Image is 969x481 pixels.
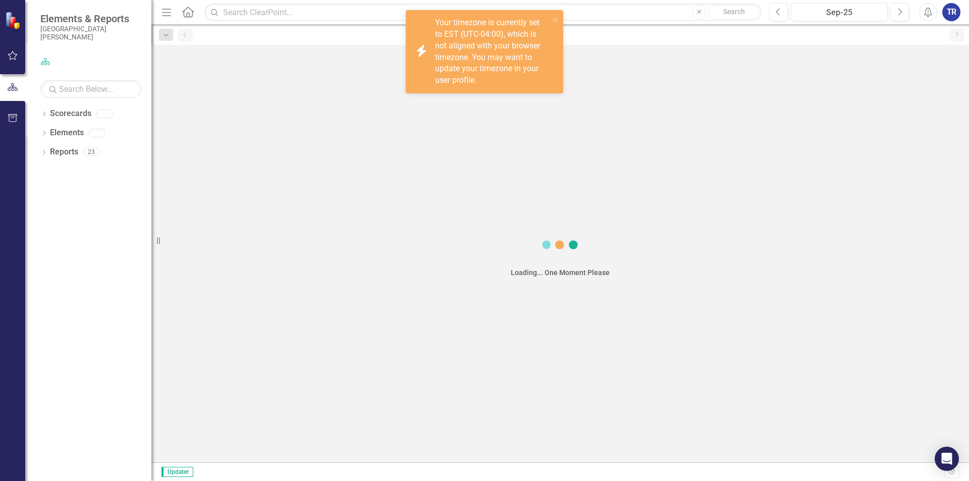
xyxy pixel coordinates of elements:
[204,4,762,21] input: Search ClearPoint...
[791,3,888,21] button: Sep-25
[935,447,959,471] div: Open Intercom Messenger
[511,268,610,278] div: Loading... One Moment Please
[435,17,549,86] div: Your timezone is currently set to EST (UTC-04:00), which is not aligned with your browser timezon...
[83,148,99,156] div: 23
[40,25,141,41] small: [GEOGRAPHIC_DATA][PERSON_NAME]
[552,14,559,26] button: close
[40,13,141,25] span: Elements & Reports
[40,80,141,98] input: Search Below...
[50,127,84,139] a: Elements
[50,146,78,158] a: Reports
[942,3,960,21] button: TR
[794,7,884,19] div: Sep-25
[161,467,193,477] span: Updater
[5,12,23,29] img: ClearPoint Strategy
[723,8,745,16] span: Search
[50,108,91,120] a: Scorecards
[709,5,759,19] button: Search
